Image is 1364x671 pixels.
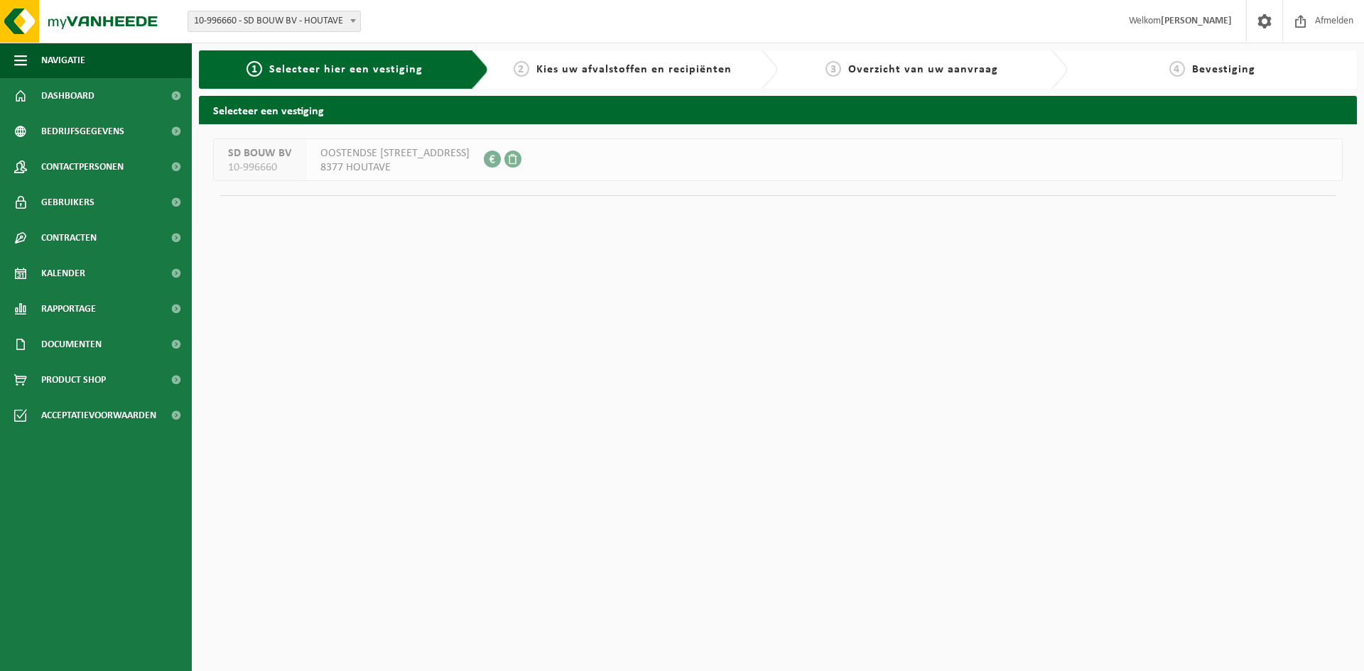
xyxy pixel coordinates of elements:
span: SD BOUW BV [228,146,291,160]
span: 3 [826,61,841,77]
span: Gebruikers [41,185,94,220]
span: Bevestiging [1192,64,1255,75]
span: Rapportage [41,291,96,327]
span: Navigatie [41,43,85,78]
span: Contactpersonen [41,149,124,185]
strong: [PERSON_NAME] [1161,16,1232,26]
span: Overzicht van uw aanvraag [848,64,998,75]
span: Kies uw afvalstoffen en recipiënten [536,64,732,75]
span: 4 [1169,61,1185,77]
span: Contracten [41,220,97,256]
span: 2 [514,61,529,77]
span: 8377 HOUTAVE [320,160,470,175]
span: Selecteer hier een vestiging [269,64,423,75]
span: 10-996660 - SD BOUW BV - HOUTAVE [188,11,361,32]
span: 1 [247,61,262,77]
span: Kalender [41,256,85,291]
span: 10-996660 [228,160,291,175]
span: OOSTENDSE [STREET_ADDRESS] [320,146,470,160]
span: Documenten [41,327,102,362]
h2: Selecteer een vestiging [199,96,1357,124]
span: Product Shop [41,362,106,398]
span: 10-996660 - SD BOUW BV - HOUTAVE [188,11,360,31]
span: Bedrijfsgegevens [41,114,124,149]
span: Dashboard [41,78,94,114]
span: Acceptatievoorwaarden [41,398,156,433]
